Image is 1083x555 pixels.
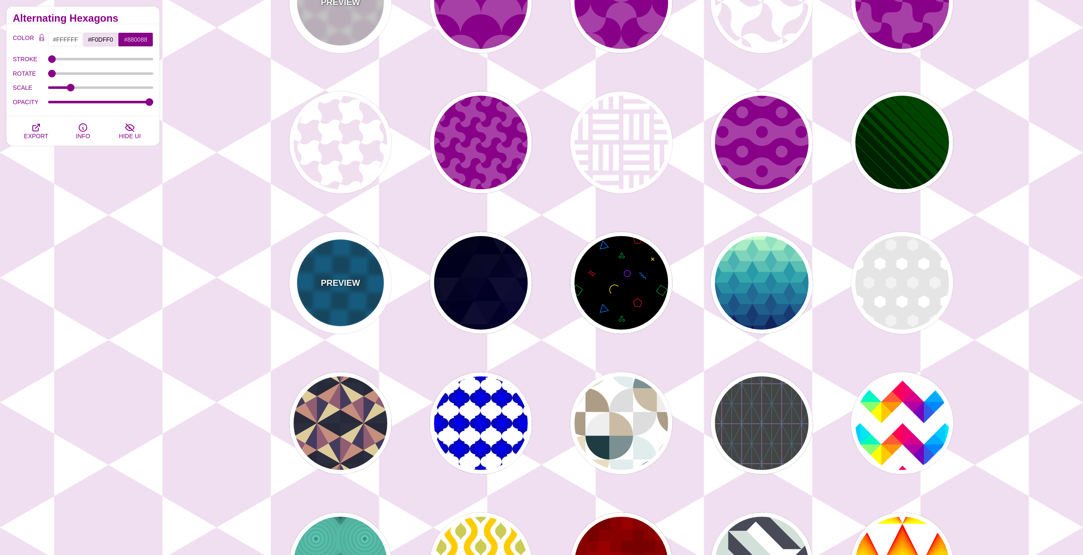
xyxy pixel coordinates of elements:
span: INFO [76,133,90,139]
p: PREVIEW [321,276,360,289]
button: alternating stripes that get larger and smaller in a ripple pattern [851,91,953,194]
button: Color Lock [35,32,48,44]
button: circles divided by squares pattern [570,372,672,474]
button: a rainbow pattern of outlined geometric shapes [570,232,672,334]
button: white alternating stripe pairs over lavender pattern [570,91,672,194]
label: STROKE [13,54,48,65]
button: purple alternating fan blade pattern [430,91,532,194]
button: triangle pattern then glows dark magical colors [430,232,532,334]
span: EXPORT [24,133,48,139]
label: OPACITY [13,97,48,108]
button: green to purple gradient colored cube pattern [711,232,813,334]
h2: Alternating Hexagons [13,15,153,22]
span: HIDE UI [119,133,140,139]
button: white and purple wavy flag pattern [289,91,391,194]
button: PREVIEWblue chessboard pattern with seamless transforming loop [289,232,391,334]
button: kaleidoscope pattern made from triangles [289,372,391,474]
button: HIDE UI [106,116,153,146]
button: blue and white alternating pattern [430,372,532,474]
button: EXPORT [13,116,60,146]
button: angled lines break up background into triangles [711,372,813,474]
label: COLOR [13,32,35,47]
button: purple abstract vector chain pattern [711,91,813,194]
button: rows of white hexagons stacked over rows of gray hexagons [851,232,953,334]
label: ROTATE [13,68,48,79]
button: rainbow chevron pattern made of colorful triangles [851,372,953,474]
label: SCALE [13,82,48,93]
button: INFO [60,116,106,146]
